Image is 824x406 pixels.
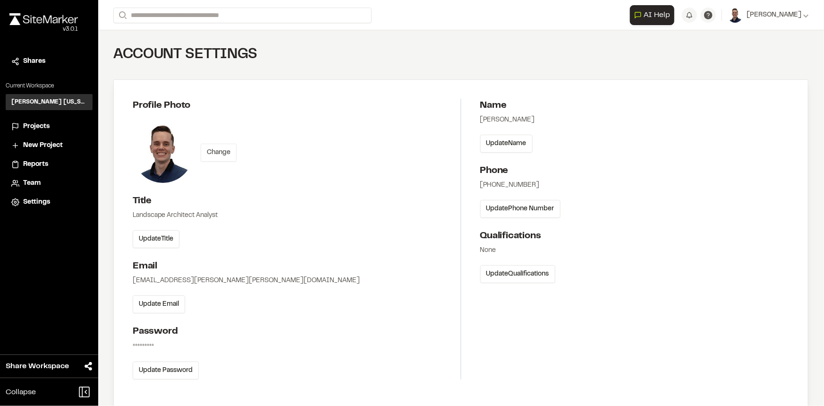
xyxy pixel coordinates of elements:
button: Update Password [133,362,199,380]
img: rebrand.png [9,13,78,25]
p: Current Workspace [6,82,93,90]
span: Projects [23,121,50,132]
button: UpdateTitle [133,230,179,248]
a: New Project [11,140,87,151]
h2: Title [133,194,460,208]
h2: Qualifications [480,229,790,243]
div: Click or Drag and Drop to change photo [133,122,193,183]
a: Team [11,178,87,189]
div: Landscape Architect Analyst [133,210,460,221]
img: User upload [133,122,193,183]
a: Shares [11,56,87,67]
button: UpdatePhone Number [480,200,561,218]
button: Open AI Assistant [630,5,674,25]
button: UpdateQualifications [480,265,555,283]
div: [PHONE_NUMBER] [480,180,790,190]
span: [PERSON_NAME] [747,10,801,20]
h2: Email [133,259,460,274]
div: Open AI Assistant [630,5,678,25]
span: Collapse [6,387,36,398]
a: Projects [11,121,87,132]
button: Change [201,144,237,162]
img: User [728,8,743,23]
div: None [480,245,790,256]
div: [PERSON_NAME] [480,115,790,125]
span: AI Help [644,9,670,21]
span: Team [23,178,41,189]
h2: Phone [480,164,790,178]
h2: Name [480,99,790,113]
span: Reports [23,159,48,170]
div: Oh geez...please don't... [9,25,78,34]
h1: Account Settings [113,45,808,64]
button: UpdateName [480,135,533,153]
button: [PERSON_NAME] [728,8,809,23]
span: New Project [23,140,63,151]
span: Share Workspace [6,361,69,372]
a: Reports [11,159,87,170]
span: Shares [23,56,45,67]
div: [EMAIL_ADDRESS][PERSON_NAME][PERSON_NAME][DOMAIN_NAME] [133,276,460,286]
a: Settings [11,197,87,207]
button: Update Email [133,295,185,313]
h2: Profile Photo [133,99,460,113]
h3: [PERSON_NAME] [US_STATE] [11,98,87,106]
span: Settings [23,197,50,207]
h2: Password [133,325,460,339]
button: Search [113,8,130,23]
